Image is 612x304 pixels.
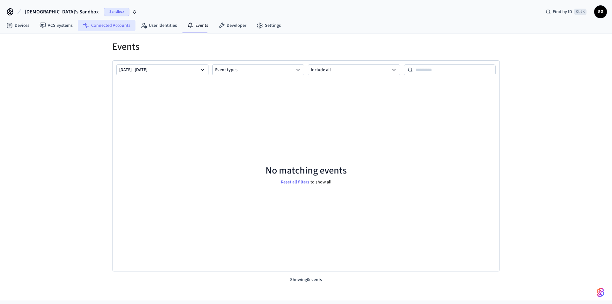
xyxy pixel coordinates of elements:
h1: Events [112,41,500,53]
a: Devices [1,20,34,31]
p: to show all [310,179,331,186]
a: Connected Accounts [78,20,135,31]
img: SeamLogoGradient.69752ec5.svg [597,287,604,298]
span: Find by ID [553,9,572,15]
a: Developer [213,20,251,31]
a: Events [182,20,213,31]
button: Event types [212,64,304,75]
span: Ctrl K [574,9,586,15]
p: No matching events [266,165,347,176]
a: ACS Systems [34,20,78,31]
button: [DATE] - [DATE] [116,64,208,75]
span: Sandbox [104,8,129,16]
button: Reset all filters [280,178,310,187]
a: User Identities [135,20,182,31]
p: Showing 0 events [112,277,500,283]
button: SG [594,5,607,18]
a: Settings [251,20,286,31]
span: [DEMOGRAPHIC_DATA]'s Sandbox [25,8,99,16]
div: Find by IDCtrl K [541,6,592,18]
span: SG [595,6,606,18]
button: Include all [308,64,400,75]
